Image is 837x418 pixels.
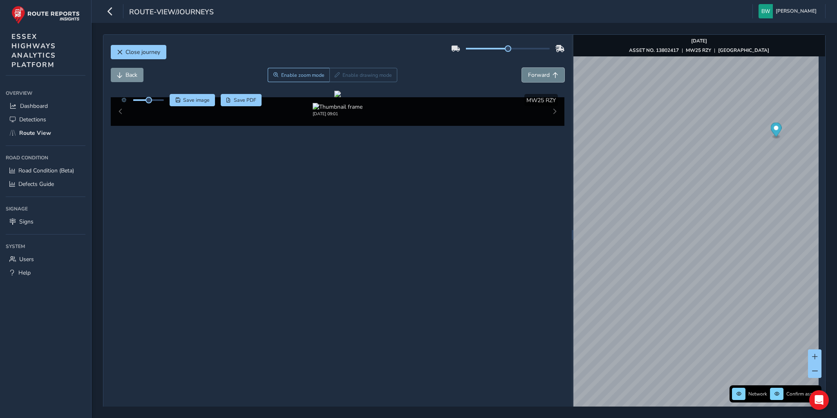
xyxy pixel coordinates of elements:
span: Help [18,269,31,277]
div: Overview [6,87,85,99]
span: Back [125,71,137,79]
button: Close journey [111,45,166,59]
button: Save [170,94,215,106]
a: Signs [6,215,85,228]
span: Road Condition (Beta) [18,167,74,174]
span: Save PDF [234,97,256,103]
span: Signs [19,218,34,226]
span: Detections [19,116,46,123]
span: Forward [528,71,550,79]
span: Network [748,391,767,397]
div: Signage [6,203,85,215]
a: Help [6,266,85,279]
span: Enable zoom mode [281,72,325,78]
div: System [6,240,85,253]
button: PDF [221,94,262,106]
span: ESSEX HIGHWAYS ANALYTICS PLATFORM [11,32,56,69]
span: Close journey [125,48,160,56]
strong: ASSET NO. 13802417 [629,47,679,54]
a: Detections [6,113,85,126]
button: Back [111,68,143,82]
div: Map marker [770,123,781,139]
img: diamond-layout [759,4,773,18]
a: Road Condition (Beta) [6,164,85,177]
button: [PERSON_NAME] [759,4,819,18]
img: Thumbnail frame [313,103,363,111]
span: route-view/journeys [129,7,214,18]
span: MW25 RZY [526,96,556,104]
span: Route View [19,129,51,137]
button: Zoom [268,68,329,82]
strong: [DATE] [691,38,707,44]
span: [PERSON_NAME] [776,4,817,18]
span: Defects Guide [18,180,54,188]
img: rr logo [11,6,80,24]
span: Dashboard [20,102,48,110]
strong: [GEOGRAPHIC_DATA] [718,47,769,54]
div: Road Condition [6,152,85,164]
button: Forward [522,68,564,82]
strong: MW25 RZY [686,47,711,54]
a: Defects Guide [6,177,85,191]
div: [DATE] 09:01 [313,111,363,117]
span: Save image [183,97,210,103]
a: Route View [6,126,85,140]
span: Users [19,255,34,263]
span: Confirm assets [786,391,819,397]
div: Open Intercom Messenger [809,390,829,410]
a: Users [6,253,85,266]
a: Dashboard [6,99,85,113]
div: | | [629,47,769,54]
